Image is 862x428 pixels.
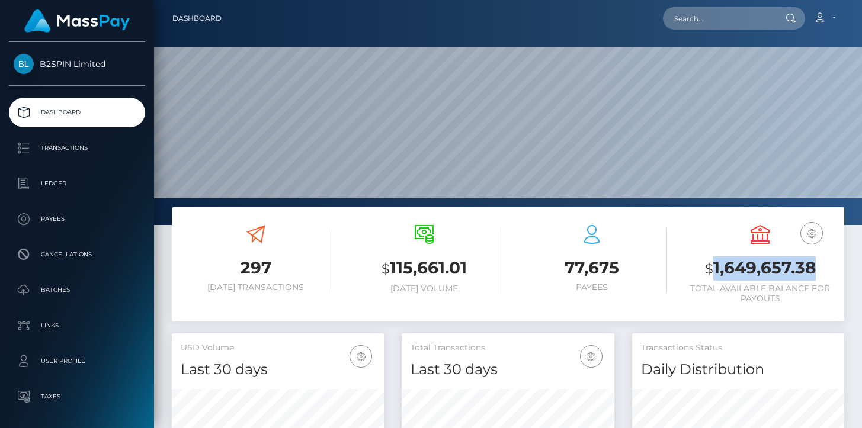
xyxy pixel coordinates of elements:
h3: 1,649,657.38 [685,256,835,281]
a: Payees [9,204,145,234]
p: Ledger [14,175,140,192]
h6: [DATE] Volume [349,284,499,294]
h4: Last 30 days [411,359,605,380]
h5: USD Volume [181,342,375,354]
p: Taxes [14,388,140,406]
p: Transactions [14,139,140,157]
img: B2SPIN Limited [14,54,34,74]
a: Links [9,311,145,340]
h5: Transactions Status [641,342,835,354]
a: Transactions [9,133,145,163]
a: Taxes [9,382,145,411]
h5: Total Transactions [411,342,605,354]
h4: Daily Distribution [641,359,835,380]
p: Links [14,317,140,334]
p: User Profile [14,352,140,370]
a: Ledger [9,169,145,198]
input: Search... [663,7,774,30]
a: Dashboard [9,98,145,127]
h3: 115,661.01 [349,256,499,281]
h6: Total Available Balance for Payouts [685,284,835,304]
span: B2SPIN Limited [9,59,145,69]
h6: [DATE] Transactions [181,282,331,292]
a: Batches [9,275,145,305]
small: $ [382,260,390,277]
h4: Last 30 days [181,359,375,380]
p: Cancellations [14,246,140,263]
a: User Profile [9,346,145,376]
a: Dashboard [172,6,222,31]
p: Dashboard [14,104,140,121]
a: Cancellations [9,240,145,269]
small: $ [705,260,713,277]
h3: 77,675 [517,256,668,279]
p: Payees [14,210,140,228]
img: MassPay Logo [24,9,130,33]
h3: 297 [181,256,331,279]
p: Batches [14,281,140,299]
h6: Payees [517,282,668,292]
